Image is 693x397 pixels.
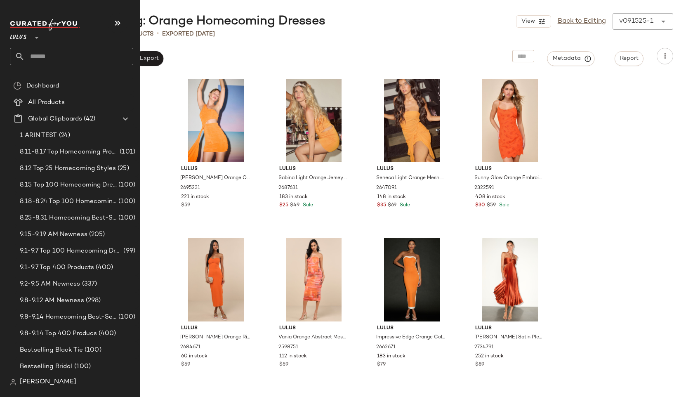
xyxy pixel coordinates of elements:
[279,165,349,173] span: Lulus
[117,213,135,223] span: (100)
[475,353,504,360] span: 252 in stock
[279,194,308,201] span: 183 in stock
[13,82,21,90] img: svg%3e
[279,325,349,332] span: Lulus
[278,344,298,351] span: 2598751
[118,147,135,157] span: (101)
[10,19,80,31] img: cfy_white_logo.C9jOOHJF.svg
[181,325,251,332] span: Lulus
[475,361,484,369] span: $89
[475,194,505,201] span: 408 in stock
[10,28,27,43] span: Lulus
[20,362,73,371] span: Bestselling Bridal
[279,353,307,360] span: 112 in stock
[180,184,200,192] span: 2695231
[547,51,595,66] button: Metadata
[180,344,200,351] span: 2684671
[20,197,117,206] span: 8.18-8.24 Top 100 Homecoming Dresses
[469,238,552,321] img: 2734791_02_fullbody_2025-08-25.jpg
[20,230,87,239] span: 9.15-9.19 AM Newness
[558,17,606,26] a: Back to Editing
[157,29,159,39] span: •
[278,334,348,341] span: Vania Orange Abstract Mesh Ruched Strapless Midi Dress
[469,79,552,162] img: 11295121_2322591.jpg
[278,184,298,192] span: 2687631
[273,238,356,321] img: 12435001_2598751.jpg
[20,296,84,305] span: 9.8-9.12 AM Newness
[20,329,97,338] span: 9.8-9.14 Top 400 Producs
[376,184,397,192] span: 2647091
[117,312,135,322] span: (100)
[181,165,251,173] span: Lulus
[377,325,447,332] span: Lulus
[80,279,97,289] span: (337)
[181,202,190,209] span: $59
[20,246,122,256] span: 9.1-9.7 Top 100 Homecoming Dresses
[94,263,113,272] span: (400)
[162,30,215,38] p: Exported [DATE]
[474,344,494,351] span: 2734791
[122,246,135,256] span: (99)
[20,279,80,289] span: 9.2-9.5 AM Newness
[474,184,494,192] span: 2322591
[116,164,129,173] span: (25)
[475,325,545,332] span: Lulus
[497,203,509,208] span: Sale
[619,17,653,26] div: v091525-1
[487,202,496,209] span: $59
[376,175,446,182] span: Seneca Light Orange Mesh Bodycon Sash Mini Dress
[10,379,16,385] img: svg%3e
[117,180,135,190] span: (100)
[181,353,207,360] span: 60 in stock
[73,362,91,371] span: (100)
[174,79,257,162] img: 13017701_2695231.jpg
[301,203,313,208] span: Sale
[57,131,71,140] span: (24)
[20,345,83,355] span: Bestselling Black Tie
[139,55,158,62] span: Export
[20,131,57,140] span: 1 ARIN TEST
[377,165,447,173] span: Lulus
[620,55,639,62] span: Report
[20,164,116,173] span: 8.12 Top 25 Homecoming Styles
[134,51,163,66] button: Export
[20,263,94,272] span: 9.1-9.7 Top 400 Products
[82,114,95,124] span: (42)
[474,334,544,341] span: [PERSON_NAME] Satin Pleated Cutout Midi Dress
[180,175,250,182] span: [PERSON_NAME] Orange One-Shoulder Cutout Sash Mini Dress
[474,175,544,182] span: Sunny Glow Orange Embroidered Floral Sleeveless Mini Dress
[278,175,348,182] span: Sabina Light Orange Jersey Knit Cutout Mini Dress
[181,194,209,201] span: 221 in stock
[370,79,453,162] img: 12910381_2647091.jpg
[97,329,116,338] span: (400)
[53,13,325,30] div: Homecoming: Orange Homecoming Dresses
[84,296,101,305] span: (298)
[475,202,485,209] span: $30
[516,15,551,28] button: View
[180,334,250,341] span: [PERSON_NAME] Orange Ribbed Strapless Midi Dress
[87,230,105,239] span: (205)
[20,377,76,387] span: [PERSON_NAME]
[279,202,288,209] span: $25
[279,361,288,369] span: $59
[521,18,535,25] span: View
[377,202,386,209] span: $35
[26,81,59,91] span: Dashboard
[20,312,117,322] span: 9.8-9.14 Homecoming Best-Sellers
[377,194,406,201] span: 148 in stock
[475,165,545,173] span: Lulus
[290,202,299,209] span: $49
[181,361,190,369] span: $59
[370,238,453,321] img: 12729141_2662671.jpg
[20,180,117,190] span: 8.15 Top 100 Homecoming Dresses
[28,98,65,107] span: All Products
[273,79,356,162] img: 12909521_2687631.jpg
[377,353,405,360] span: 183 in stock
[117,197,135,206] span: (100)
[388,202,396,209] span: $69
[174,238,257,321] img: 2684671_01_hero_2025-06-12.jpg
[377,361,386,369] span: $79
[376,334,446,341] span: Impressive Edge Orange Color Block Strapless Midi Dress
[83,345,101,355] span: (100)
[552,55,590,62] span: Metadata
